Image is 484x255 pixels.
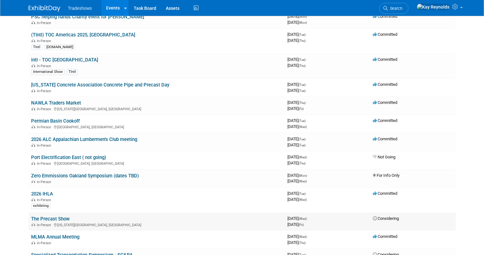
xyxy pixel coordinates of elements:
span: (Thu) [299,241,306,245]
span: [DATE] [287,106,304,111]
span: For Info Only [373,173,400,178]
div: [US_STATE][GEOGRAPHIC_DATA], [GEOGRAPHIC_DATA] [31,222,282,227]
span: [DATE] [287,143,306,147]
span: - [308,216,309,221]
img: ExhibitDay [29,5,60,12]
a: 2026 ALC Appalachian Lumbermen's Club meeting [31,137,137,142]
div: [DOMAIN_NAME] [44,44,75,50]
span: - [306,191,307,196]
img: In-Person Event [31,180,35,183]
span: (Fri) [299,223,304,226]
span: - [308,155,309,159]
span: [DATE] [287,191,307,196]
img: In-Person Event [31,241,35,244]
span: - [308,173,309,178]
span: [DATE] [287,38,306,43]
span: (Mon) [299,21,307,24]
span: - [306,82,307,87]
div: [GEOGRAPHIC_DATA], [GEOGRAPHIC_DATA] [31,124,282,129]
span: In-Person [37,21,53,25]
a: (TIntl) TOC Americas 2025, [GEOGRAPHIC_DATA] [31,32,135,38]
span: (Wed) [299,180,307,183]
span: (Wed) [299,217,307,220]
span: [DATE] [287,173,309,178]
a: PSC helping hands Charity event for [PERSON_NAME] [31,14,144,20]
span: Committed [373,118,397,123]
span: [DATE] [287,155,309,159]
span: [DATE] [287,137,307,141]
span: In-Person [37,180,53,184]
span: (Thu) [299,64,306,67]
span: (Tue) [299,89,306,92]
span: (Wed) [299,198,307,201]
div: International Show [31,69,64,75]
span: Tradeshows [68,6,92,11]
a: Permian Basin Cookoff [31,118,80,124]
span: In-Person [37,241,53,245]
span: Committed [373,32,397,37]
span: In-Person [37,107,53,111]
span: (Tue) [299,137,306,141]
span: (Mon) [299,174,307,177]
span: (Tue) [299,58,306,61]
a: The Precast Show [31,216,70,222]
img: In-Person Event [31,64,35,67]
span: - [306,100,307,105]
img: In-Person Event [31,143,35,147]
a: 2026 IHLA [31,191,53,197]
div: exhibiting [31,203,50,209]
span: [DATE] [287,240,306,245]
img: In-Person Event [31,21,35,24]
span: Search [388,6,402,11]
span: (Tue) [299,192,306,195]
span: In-Person [37,39,53,43]
span: In-Person [37,223,53,227]
img: In-Person Event [31,89,35,92]
span: (Wed) [299,235,307,239]
span: In-Person [37,198,53,202]
img: In-Person Event [31,198,35,201]
a: intl - TOC [GEOGRAPHIC_DATA] [31,57,98,63]
span: (Tue) [299,119,306,123]
span: Committed [373,14,397,19]
span: [DATE] [287,161,306,165]
span: [DATE] [287,197,307,202]
span: (Thu) [299,162,306,165]
a: [US_STATE] Concrete Association Concrete Pipe and Precast Day [31,82,169,88]
span: [DATE] [287,124,307,129]
span: Committed [373,82,397,87]
span: Committed [373,137,397,141]
img: In-Person Event [31,107,35,110]
span: In-Person [37,143,53,148]
img: In-Person Event [31,125,35,128]
span: Not Going [373,155,395,159]
span: (Fri) [299,107,304,111]
span: In-Person [37,162,53,166]
span: Committed [373,191,397,196]
a: MLMA Annual Meeting [31,234,79,240]
a: Port Electrification East ( not going) [31,155,106,160]
span: (Tue) [299,33,306,36]
img: Kay Reynolds [417,3,450,10]
span: - [306,118,307,123]
div: TIntl [31,44,42,50]
div: [US_STATE][GEOGRAPHIC_DATA], [GEOGRAPHIC_DATA] [31,106,282,111]
span: - [306,32,307,37]
span: (Thu) [299,39,306,42]
span: (Wed) [299,125,307,129]
img: In-Person Event [31,39,35,42]
span: [DATE] [287,20,307,25]
a: Zero Emmissions Oakland Symposium (dates TBD) [31,173,139,179]
span: Committed [373,100,397,105]
span: In-Person [37,64,53,68]
span: [DATE] [287,82,307,87]
span: Committed [373,57,397,62]
span: [DATE] [287,32,307,37]
div: [GEOGRAPHIC_DATA], [GEOGRAPHIC_DATA] [31,161,282,166]
span: [DATE] [287,222,304,227]
span: In-Person [37,125,53,129]
span: (Mon) [299,15,307,18]
span: [DATE] [287,88,306,93]
span: - [306,57,307,62]
span: [DATE] [287,118,307,123]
